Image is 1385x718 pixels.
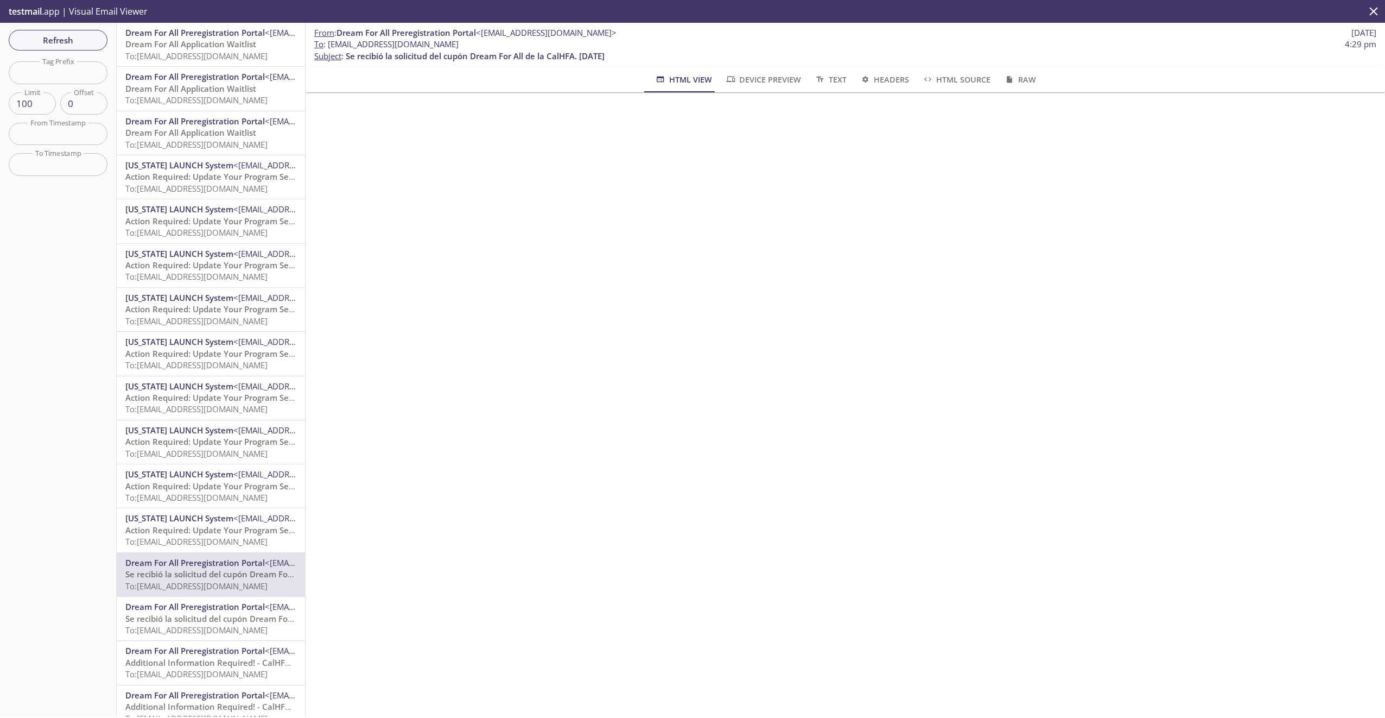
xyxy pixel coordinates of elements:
span: <[EMAIL_ADDRESS][DOMAIN_NAME][US_STATE]> [233,425,416,436]
span: <[EMAIL_ADDRESS][DOMAIN_NAME][US_STATE]> [233,292,416,303]
span: To: [EMAIL_ADDRESS][DOMAIN_NAME] [125,95,268,105]
span: : [EMAIL_ADDRESS][DOMAIN_NAME] [314,39,459,50]
span: [US_STATE] LAUNCH System [125,160,233,171]
span: <[EMAIL_ADDRESS][DOMAIN_NAME]> [265,690,405,701]
span: [US_STATE] LAUNCH System [125,469,233,480]
span: 4:29 pm [1345,39,1376,50]
span: To [314,39,323,49]
span: HTML View [655,73,711,86]
span: To: [EMAIL_ADDRESS][DOMAIN_NAME] [125,404,268,414]
div: [US_STATE] LAUNCH System<[EMAIL_ADDRESS][DOMAIN_NAME][US_STATE]>Action Required: Update Your Prog... [117,288,305,331]
div: Dream For All Preregistration Portal<[EMAIL_ADDRESS][DOMAIN_NAME]>Dream For All Application Waitl... [117,67,305,110]
span: <[EMAIL_ADDRESS][DOMAIN_NAME][US_STATE]> [233,336,416,347]
div: [US_STATE] LAUNCH System<[EMAIL_ADDRESS][DOMAIN_NAME][US_STATE]>Action Required: Update Your Prog... [117,464,305,508]
span: [US_STATE] LAUNCH System [125,336,233,347]
span: To: [EMAIL_ADDRESS][DOMAIN_NAME] [125,183,268,194]
span: To: [EMAIL_ADDRESS][DOMAIN_NAME] [125,139,268,150]
span: <[EMAIL_ADDRESS][DOMAIN_NAME]> [265,645,405,656]
span: [US_STATE] LAUNCH System [125,381,233,392]
span: Action Required: Update Your Program Selection in [US_STATE] LAUNCH [125,348,405,359]
span: <[EMAIL_ADDRESS][DOMAIN_NAME][US_STATE]> [233,513,416,524]
span: To: [EMAIL_ADDRESS][DOMAIN_NAME] [125,448,268,459]
span: [US_STATE] LAUNCH System [125,425,233,436]
span: HTML Source [922,73,990,86]
div: Dream For All Preregistration Portal<[EMAIL_ADDRESS][DOMAIN_NAME]>Additional Information Required... [117,641,305,684]
span: Dream For All Application Waitlist [125,127,256,138]
span: [US_STATE] LAUNCH System [125,204,233,215]
span: Headers [860,73,909,86]
span: <[EMAIL_ADDRESS][DOMAIN_NAME][US_STATE]> [233,248,416,259]
span: To: [EMAIL_ADDRESS][DOMAIN_NAME] [125,581,268,591]
div: [US_STATE] LAUNCH System<[EMAIL_ADDRESS][DOMAIN_NAME][US_STATE]>Action Required: Update Your Prog... [117,508,305,552]
span: [US_STATE] LAUNCH System [125,292,233,303]
span: Dream For All Preregistration Portal [125,557,265,568]
span: <[EMAIL_ADDRESS][DOMAIN_NAME]> [265,71,405,82]
span: Action Required: Update Your Program Selection in [US_STATE] LAUNCH [125,216,405,226]
div: [US_STATE] LAUNCH System<[EMAIL_ADDRESS][DOMAIN_NAME][US_STATE]>Action Required: Update Your Prog... [117,376,305,420]
span: Dream For All Application Waitlist [125,83,256,94]
span: Dream For All Preregistration Portal [125,71,265,82]
span: To: [EMAIL_ADDRESS][DOMAIN_NAME] [125,316,268,326]
span: <[EMAIL_ADDRESS][DOMAIN_NAME]> [476,27,617,38]
div: Dream For All Preregistration Portal<[EMAIL_ADDRESS][DOMAIN_NAME]>Dream For All Application Waitl... [117,111,305,155]
p: : [314,39,1376,62]
span: Dream For All Application Waitlist [125,39,256,49]
div: [US_STATE] LAUNCH System<[EMAIL_ADDRESS][DOMAIN_NAME][US_STATE]>Action Required: Update Your Prog... [117,420,305,464]
div: Dream For All Preregistration Portal<[EMAIL_ADDRESS][DOMAIN_NAME]>Se recibió la solicitud del cup... [117,553,305,596]
span: <[EMAIL_ADDRESS][DOMAIN_NAME][US_STATE]> [233,204,416,215]
span: <[EMAIL_ADDRESS][DOMAIN_NAME]> [265,27,405,38]
span: Subject [314,51,341,61]
button: Refresh [9,30,107,51]
span: Action Required: Update Your Program Selection in [US_STATE] LAUNCH [125,525,405,536]
span: Action Required: Update Your Program Selection in [US_STATE] LAUNCH [125,392,405,403]
span: Dream For All Preregistration Portal [125,27,265,38]
span: [US_STATE] LAUNCH System [125,513,233,524]
span: Refresh [17,33,99,47]
span: <[EMAIL_ADDRESS][DOMAIN_NAME][US_STATE]> [233,381,416,392]
span: <[EMAIL_ADDRESS][DOMAIN_NAME][US_STATE]> [233,160,416,171]
span: Action Required: Update Your Program Selection in [US_STATE] LAUNCH [125,260,405,270]
span: Action Required: Update Your Program Selection in [US_STATE] LAUNCH [125,481,405,492]
span: From [314,27,334,38]
span: Device Preview [725,73,801,86]
span: [US_STATE] LAUNCH System [125,248,233,259]
span: Se recibió la solicitud del cupón Dream For All de la CalHFA. [DATE] [125,613,384,624]
span: <[EMAIL_ADDRESS][DOMAIN_NAME]> [265,601,405,612]
span: Dream For All Preregistration Portal [125,690,265,701]
span: <[EMAIL_ADDRESS][DOMAIN_NAME][US_STATE]> [233,469,416,480]
span: Dream For All Preregistration Portal [125,645,265,656]
span: To: [EMAIL_ADDRESS][DOMAIN_NAME] [125,271,268,282]
span: To: [EMAIL_ADDRESS][DOMAIN_NAME] [125,536,268,547]
span: To: [EMAIL_ADDRESS][DOMAIN_NAME] [125,669,268,679]
span: Action Required: Update Your Program Selection in [US_STATE] LAUNCH [125,304,405,314]
div: [US_STATE] LAUNCH System<[EMAIL_ADDRESS][DOMAIN_NAME][US_STATE]>Action Required: Update Your Prog... [117,332,305,375]
div: [US_STATE] LAUNCH System<[EMAIL_ADDRESS][DOMAIN_NAME][US_STATE]>Action Required: Update Your Prog... [117,155,305,199]
span: testmail [9,5,42,17]
span: Dream For All Preregistration Portal [125,601,265,612]
span: To: [EMAIL_ADDRESS][DOMAIN_NAME] [125,360,268,370]
span: Additional Information Required! - CalHFA Application [125,701,336,712]
div: Dream For All Preregistration Portal<[EMAIL_ADDRESS][DOMAIN_NAME]>Se recibió la solicitud del cup... [117,597,305,640]
span: <[EMAIL_ADDRESS][DOMAIN_NAME]> [265,116,405,127]
span: Dream For All Preregistration Portal [125,116,265,127]
span: [DATE] [1351,27,1376,39]
span: Dream For All Preregistration Portal [336,27,476,38]
div: [US_STATE] LAUNCH System<[EMAIL_ADDRESS][DOMAIN_NAME][US_STATE]>Action Required: Update Your Prog... [117,244,305,287]
span: To: [EMAIL_ADDRESS][DOMAIN_NAME] [125,51,268,61]
span: To: [EMAIL_ADDRESS][DOMAIN_NAME] [125,492,268,503]
span: Text [814,73,846,86]
div: [US_STATE] LAUNCH System<[EMAIL_ADDRESS][DOMAIN_NAME][US_STATE]>Action Required: Update Your Prog... [117,199,305,243]
span: Action Required: Update Your Program Selection in [US_STATE] LAUNCH [125,171,405,182]
span: To: [EMAIL_ADDRESS][DOMAIN_NAME] [125,227,268,238]
span: Se recibió la solicitud del cupón Dream For All de la CalHFA. [DATE] [125,569,384,580]
span: <[EMAIL_ADDRESS][DOMAIN_NAME]> [265,557,405,568]
span: Raw [1003,73,1035,86]
span: To: [EMAIL_ADDRESS][DOMAIN_NAME] [125,625,268,635]
span: : [314,27,617,39]
div: Dream For All Preregistration Portal<[EMAIL_ADDRESS][DOMAIN_NAME]>Dream For All Application Waitl... [117,23,305,66]
span: Action Required: Update Your Program Selection in [US_STATE] LAUNCH [125,436,405,447]
span: Se recibió la solicitud del cupón Dream For All de la CalHFA. [DATE] [346,51,605,61]
span: Additional Information Required! - CalHFA Application [125,657,336,668]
